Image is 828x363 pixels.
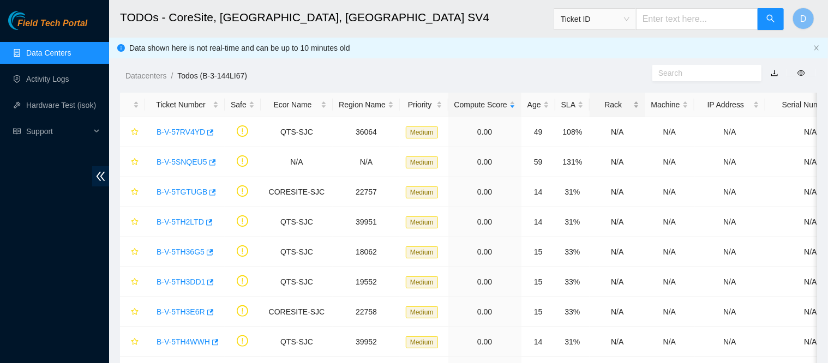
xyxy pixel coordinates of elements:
span: exclamation-circle [237,215,248,227]
td: N/A [694,207,766,237]
a: B-V-5TH3DD1 [157,277,205,286]
span: exclamation-circle [237,335,248,347]
button: star [126,243,139,261]
span: exclamation-circle [237,125,248,137]
td: N/A [645,297,694,327]
span: D [800,12,807,26]
td: 0.00 [448,177,521,207]
td: 33% [555,267,590,297]
td: 31% [555,327,590,357]
a: Activity Logs [26,75,69,83]
td: 15 [521,237,555,267]
td: QTS-SJC [261,207,333,237]
button: star [126,123,139,141]
td: 108% [555,117,590,147]
span: exclamation-circle [237,245,248,257]
td: N/A [590,327,645,357]
td: 0.00 [448,117,521,147]
td: 33% [555,237,590,267]
td: 14 [521,207,555,237]
td: N/A [694,147,766,177]
span: exclamation-circle [237,155,248,167]
a: B-V-5TH2LTD [157,217,204,226]
td: 33% [555,297,590,327]
td: 15 [521,297,555,327]
span: star [131,218,139,227]
button: download [763,64,787,82]
td: N/A [590,177,645,207]
span: eye [797,69,805,77]
span: star [131,338,139,347]
span: Medium [406,126,438,138]
a: B-V-5TH4WWH [157,337,210,346]
td: 49 [521,117,555,147]
span: / [171,71,173,80]
td: QTS-SJC [261,237,333,267]
a: Todos (B-3-144LI67) [177,71,247,80]
input: Enter text here... [636,8,758,30]
td: N/A [590,267,645,297]
td: N/A [590,297,645,327]
td: 0.00 [448,297,521,327]
button: search [758,8,784,30]
span: star [131,188,139,197]
td: 39952 [333,327,400,357]
span: Ticket ID [561,11,629,27]
td: 22757 [333,177,400,207]
td: N/A [590,237,645,267]
button: star [126,303,139,320]
span: star [131,158,139,167]
span: exclamation-circle [237,275,248,287]
input: Search [658,67,747,79]
button: star [126,153,139,171]
a: B-V-5SNQEU5 [157,158,207,166]
td: N/A [694,237,766,267]
span: close [813,45,820,51]
span: read [13,128,21,135]
span: exclamation-circle [237,305,248,317]
button: D [793,8,814,29]
button: close [813,45,820,52]
span: star [131,248,139,257]
button: star [126,213,139,231]
img: Akamai Technologies [8,11,55,30]
a: B-V-5TH3E6R [157,307,205,316]
span: double-left [92,166,109,186]
td: QTS-SJC [261,117,333,147]
span: search [766,14,775,25]
td: N/A [694,267,766,297]
a: B-V-57RV4YD [157,128,205,136]
span: Support [26,120,91,142]
td: 14 [521,177,555,207]
td: N/A [694,327,766,357]
td: 31% [555,207,590,237]
td: N/A [590,207,645,237]
td: 0.00 [448,237,521,267]
td: 131% [555,147,590,177]
button: star [126,183,139,201]
td: 15 [521,267,555,297]
span: Medium [406,336,438,348]
td: N/A [694,117,766,147]
span: Medium [406,306,438,318]
td: N/A [694,177,766,207]
span: Medium [406,276,438,288]
span: star [131,308,139,317]
a: B-V-5TH36G5 [157,247,205,256]
span: Medium [406,156,438,168]
a: Datacenters [125,71,166,80]
td: QTS-SJC [261,267,333,297]
button: star [126,273,139,291]
td: N/A [333,147,400,177]
td: N/A [645,327,694,357]
span: Field Tech Portal [17,19,87,29]
a: download [771,69,778,77]
td: 19552 [333,267,400,297]
span: star [131,278,139,287]
td: CORESITE-SJC [261,297,333,327]
td: 0.00 [448,327,521,357]
td: N/A [645,147,694,177]
td: N/A [590,147,645,177]
td: N/A [645,267,694,297]
button: star [126,333,139,350]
